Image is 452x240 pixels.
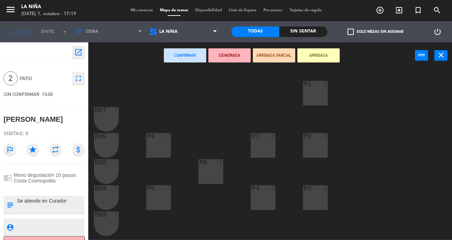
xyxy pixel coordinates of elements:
[74,74,83,83] i: fullscreen
[286,8,325,12] span: Tarjetas de regalo
[433,6,441,14] i: search
[208,48,251,62] button: DEMORADA
[5,4,16,15] i: menu
[114,133,119,139] div: 1
[271,185,275,192] div: 4
[156,8,192,12] span: Mapa de mesas
[14,172,85,184] span: Menú degustación 10 pasos: Costa Cosmopolita
[414,6,422,14] i: turned_in_not
[26,143,39,156] i: star
[6,223,14,231] i: person_pin
[86,29,98,34] span: Cena
[4,174,12,182] i: chrome_reader_mode
[72,143,85,156] i: attach_money
[49,143,62,156] i: repeat
[323,133,328,139] div: 6
[271,133,275,139] div: 4
[114,159,119,166] div: 1
[21,11,76,18] div: [DATE] 1. octubre - 17:19
[127,8,156,12] span: Mis reservas
[297,48,340,62] button: ARRIBADA
[199,159,200,166] div: P8
[192,8,225,12] span: Disponibilidad
[74,48,83,56] i: open_in_new
[4,91,40,97] span: SIN CONFIRMAR
[279,26,327,37] div: Sin sentar
[4,114,63,125] div: [PERSON_NAME]
[114,211,119,218] div: 1
[4,143,16,156] i: outlined_flag
[376,6,384,14] i: add_circle_outline
[219,159,223,166] div: 4
[72,46,85,59] button: open_in_new
[395,6,403,14] i: exit_to_app
[434,50,447,61] button: close
[164,48,206,62] button: Confirmar
[20,74,69,83] span: Patio
[114,107,119,113] div: 1
[415,50,428,61] button: power_input
[417,51,426,59] i: power_input
[437,51,445,59] i: close
[72,72,85,85] button: fullscreen
[6,201,14,209] i: subject
[60,28,69,36] i: arrow_drop_down
[231,26,279,37] div: Todas
[159,29,178,34] span: La Niña
[167,133,171,139] div: 4
[260,8,286,12] span: Pre-acceso
[347,29,403,35] label: Solo mesas sin asignar
[433,28,442,36] i: power_settings_new
[42,91,53,97] span: 19:00
[4,127,85,140] div: Visitas: 0
[114,185,119,192] div: 1
[21,4,76,11] div: La Niña
[347,29,354,35] span: check_box_outline_blank
[323,185,328,192] div: 6
[323,81,328,87] div: 6
[253,48,295,62] button: ARRIBADA PARCIAL
[167,185,171,192] div: 4
[225,8,260,12] span: Lista de Espera
[5,4,16,17] button: menu
[4,71,18,85] span: 2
